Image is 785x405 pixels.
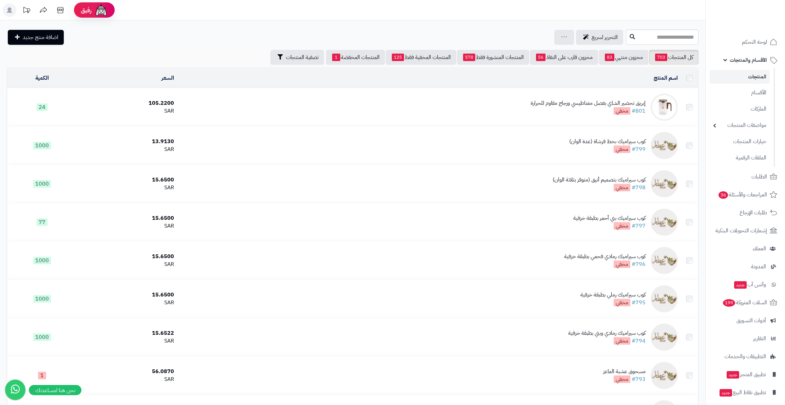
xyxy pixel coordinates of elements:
a: #794 [632,337,646,345]
span: العملاء [753,244,766,253]
img: كوب سيراميك رملي بطبقة خزفية [651,285,678,312]
div: SAR [80,299,174,307]
a: تطبيق المتجرجديد [710,366,781,383]
div: SAR [80,337,174,345]
span: 1000 [33,180,51,188]
span: 56 [536,54,545,61]
div: SAR [80,184,174,192]
span: 1000 [33,333,51,341]
a: التحرير لسريع [576,30,623,45]
a: #801 [632,107,646,115]
span: 578 [463,54,475,61]
div: SAR [80,261,174,268]
a: #795 [632,298,646,307]
a: الماركات [710,102,770,116]
div: 15.6500 [80,176,174,184]
span: مخفي [614,184,630,191]
span: التقارير [753,334,766,343]
span: 77 [37,218,47,226]
span: 83 [605,54,614,61]
a: المنتجات المنشورة فقط578 [457,50,529,65]
span: السلات المتروكة [722,298,767,307]
span: 24 [37,103,47,111]
img: كوب سيراميك بني أحمر بطبقة خزفية [651,209,678,236]
img: كوب سيراميك بتصميم أنيق (متوفر بثلاثة الوان) [651,170,678,197]
a: مخزون قارب على النفاذ56 [530,50,598,65]
a: إشعارات التحويلات البنكية [710,223,781,239]
div: 15.6500 [80,253,174,261]
span: التطبيقات والخدمات [725,352,766,361]
div: كوب سيراميك رمادي وبني بطبقة خزفية [568,329,646,337]
span: تطبيق المتجر [726,370,766,379]
span: لوحة التحكم [742,37,767,47]
a: #793 [632,375,646,383]
a: تطبيق نقاط البيعجديد [710,384,781,401]
div: كوب سيراميك بتصميم أنيق (متوفر بثلاثة الوان) [553,176,646,184]
span: المراجعات والأسئلة [718,190,767,199]
img: كوب سيراميك بخط فرشاة (عدة الوان) [651,132,678,159]
img: كوب سيراميك رمادي فحمي بطبقة خزفية [651,247,678,274]
div: 15.6522 [80,329,174,337]
div: كوب سيراميك رملي بطبقة خزفية [580,291,646,299]
a: لوحة التحكم [710,34,781,50]
a: أدوات التسويق [710,312,781,329]
span: مخفي [614,107,630,115]
span: وآتس آب [733,280,766,289]
a: #797 [632,222,646,230]
a: الطلبات [710,169,781,185]
a: الكمية [35,74,49,82]
div: SAR [80,222,174,230]
span: الطلبات [751,172,767,181]
a: المدونة [710,258,781,275]
a: طلبات الإرجاع [710,205,781,221]
span: اضافة منتج جديد [23,33,58,41]
span: تطبيق نقاط البيع [719,388,766,397]
span: مخفي [614,375,630,383]
span: مخفي [614,337,630,345]
span: 125 [392,54,404,61]
span: جديد [734,281,747,289]
a: اسم المنتج [654,74,678,82]
span: 1000 [33,142,51,149]
div: إبريق تحضير الشاي بفصل مغناطيسي وزجاج مقاوم للحرارة [531,99,646,107]
a: التقارير [710,330,781,347]
a: الأقسام [710,85,770,100]
span: إشعارات التحويلات البنكية [715,226,767,235]
span: المدونة [751,262,766,271]
a: الملفات الرقمية [710,151,770,165]
span: الأقسام والمنتجات [730,55,767,65]
span: 1000 [33,295,51,303]
a: التطبيقات والخدمات [710,348,781,365]
span: طلبات الإرجاع [740,208,767,217]
span: تصفية المنتجات [286,53,319,61]
a: #799 [632,145,646,153]
a: تحديثات المنصة [18,3,35,19]
span: 1000 [33,257,51,264]
a: اضافة منتج جديد [8,30,64,45]
a: المراجعات والأسئلة36 [710,187,781,203]
span: 703 [655,54,667,61]
a: المنتجات المخفية فقط125 [386,50,456,65]
a: #796 [632,260,646,268]
div: SAR [80,375,174,383]
img: logo-2.png [739,18,779,33]
img: كوب سيراميك رمادي وبني بطبقة خزفية [651,324,678,351]
a: العملاء [710,240,781,257]
img: مسحوق عشبة الماعز [651,362,678,389]
a: السلات المتروكة199 [710,294,781,311]
span: مخفي [614,146,630,153]
a: كل المنتجات703 [649,50,698,65]
a: المنتجات [710,70,770,84]
a: مواصفات المنتجات [710,118,770,133]
div: SAR [80,146,174,153]
a: المنتجات المخفضة1 [326,50,385,65]
span: أدوات التسويق [736,316,766,325]
button: تصفية المنتجات [270,50,324,65]
span: جديد [727,371,739,379]
div: 15.6500 [80,291,174,299]
a: مخزون منتهي83 [599,50,648,65]
span: جديد [720,389,732,397]
a: خيارات المنتجات [710,134,770,149]
div: مسحوق عشبة الماعز [603,368,646,375]
div: 13.9130 [80,138,174,146]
